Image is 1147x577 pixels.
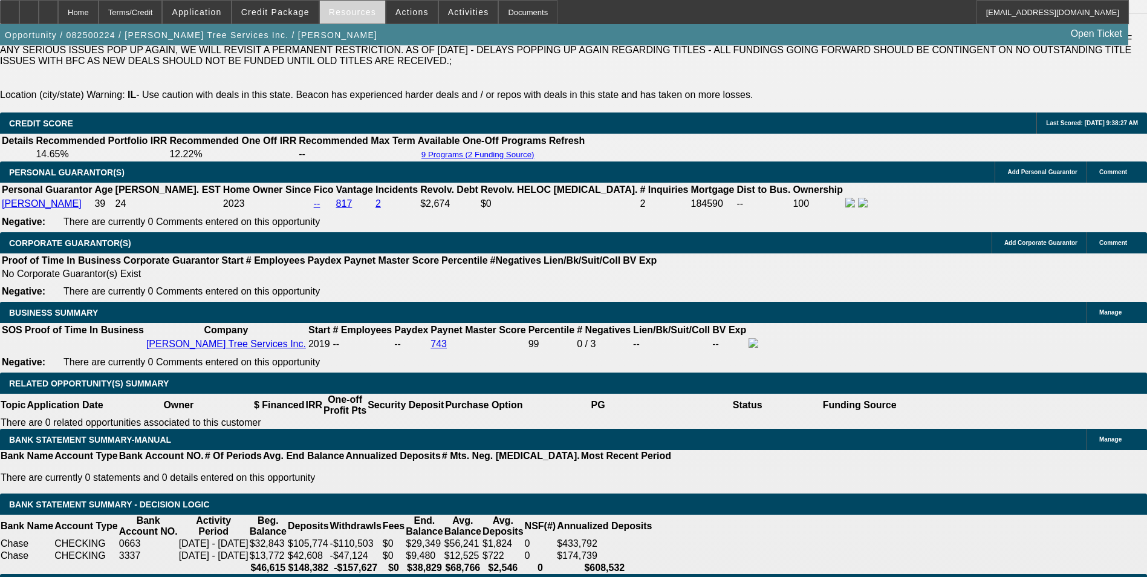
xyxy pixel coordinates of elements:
[444,538,482,550] td: $56,241
[394,337,429,351] td: --
[333,339,339,349] span: --
[308,325,330,335] b: Start
[63,357,320,367] span: There are currently 0 Comments entered on this opportunity
[63,217,320,227] span: There are currently 0 Comments entered on this opportunity
[204,450,262,462] th: # Of Periods
[431,325,525,335] b: Paynet Master Score
[382,550,405,562] td: $0
[249,550,287,562] td: $13,772
[523,394,672,417] th: PG
[336,184,373,195] b: Vantage
[169,148,297,160] td: 12.22%
[420,184,478,195] b: Revolv. Debt
[623,255,657,266] b: BV Exp
[336,198,353,209] a: 817
[1066,24,1127,44] a: Open Ticket
[1,268,662,280] td: No Corporate Guarantor(s) Exist
[35,148,167,160] td: 14.65%
[178,538,249,550] td: [DATE] - [DATE]
[448,7,489,17] span: Activities
[9,500,210,509] span: Bank Statement Summary - Decision Logic
[633,325,710,335] b: Lien/Bk/Suit/Coll
[345,450,441,462] th: Annualized Deposits
[444,515,482,538] th: Avg. Balance
[54,538,119,550] td: CHECKING
[548,135,586,147] th: Refresh
[382,515,405,538] th: Fees
[320,1,385,24] button: Resources
[480,197,638,210] td: $0
[639,197,689,210] td: 2
[418,149,538,160] button: 9 Programs (2 Funding Source)
[386,1,438,24] button: Actions
[94,197,113,210] td: 39
[249,538,287,550] td: $32,843
[249,515,287,538] th: Beg. Balance
[544,255,620,266] b: Lien/Bk/Suit/Coll
[115,197,221,210] td: 24
[2,286,45,296] b: Negative:
[119,550,178,562] td: 3337
[314,184,334,195] b: Fico
[749,338,758,348] img: facebook-icon.png
[9,435,171,445] span: BANK STATEMENT SUMMARY-MANUAL
[287,562,330,574] th: $148,382
[1004,240,1077,246] span: Add Corporate Guarantor
[169,135,297,147] th: Recommended One Off IRR
[524,550,557,562] td: 0
[9,308,98,318] span: BUSINESS SUMMARY
[54,515,119,538] th: Account Type
[524,515,557,538] th: NSF(#)
[9,119,73,128] span: CREDIT SCORE
[557,550,652,561] div: $174,739
[482,515,524,538] th: Avg. Deposits
[314,198,320,209] a: --
[441,450,580,462] th: # Mts. Neg. [MEDICAL_DATA].
[712,337,747,351] td: --
[382,538,405,550] td: $0
[444,550,482,562] td: $12,525
[858,198,868,207] img: linkedin-icon.png
[367,394,444,417] th: Security Deposit
[35,135,167,147] th: Recommended Portfolio IRR
[119,450,204,462] th: Bank Account NO.
[556,515,652,538] th: Annualized Deposits
[395,7,429,17] span: Actions
[329,7,376,17] span: Resources
[298,148,416,160] td: --
[382,562,405,574] th: $0
[524,562,557,574] th: 0
[822,394,897,417] th: Funding Source
[119,538,178,550] td: 0663
[308,337,331,351] td: 2019
[793,184,843,195] b: Ownership
[104,394,253,417] th: Owner
[9,379,169,388] span: RELATED OPPORTUNITY(S) SUMMARY
[1046,120,1138,126] span: Last Scored: [DATE] 9:38:27 AM
[5,30,377,40] span: Opportunity / 082500224 / [PERSON_NAME] Tree Services Inc. / [PERSON_NAME]
[308,255,342,266] b: Paydex
[490,255,542,266] b: #Negatives
[1,255,122,267] th: Proof of Time In Business
[1099,309,1122,316] span: Manage
[287,515,330,538] th: Deposits
[580,450,672,462] th: Most Recent Period
[405,515,443,538] th: End. Balance
[123,255,219,266] b: Corporate Guarantor
[24,324,145,336] th: Proof of Time In Business
[9,238,131,248] span: CORPORATE GUARANTOR(S)
[632,337,710,351] td: --
[323,394,367,417] th: One-off Profit Pts
[223,184,311,195] b: Home Owner Since
[792,197,843,210] td: 100
[305,394,323,417] th: IRR
[178,515,249,538] th: Activity Period
[528,339,574,350] div: 99
[1099,169,1127,175] span: Comment
[246,255,305,266] b: # Employees
[431,339,447,349] a: 743
[405,550,443,562] td: $9,480
[1099,240,1127,246] span: Comment
[2,198,82,209] a: [PERSON_NAME]
[1,135,34,147] th: Details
